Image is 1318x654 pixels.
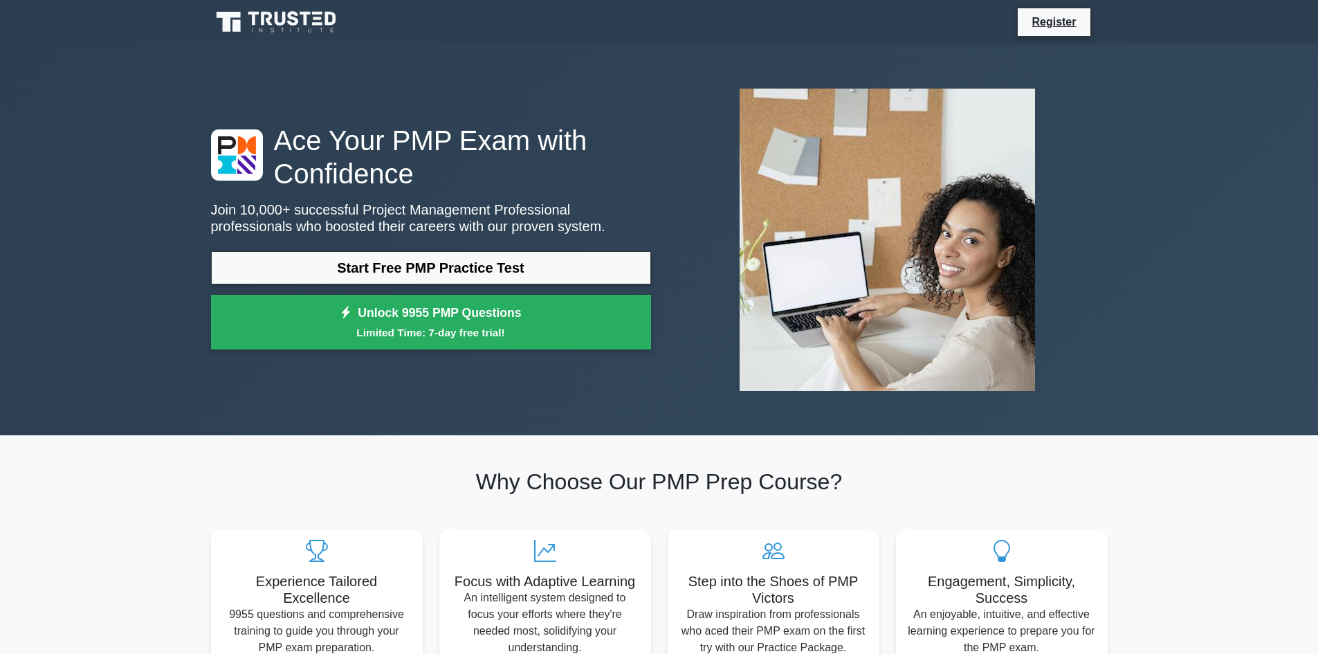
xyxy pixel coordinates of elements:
[211,295,651,350] a: Unlock 9955 PMP QuestionsLimited Time: 7-day free trial!
[211,469,1108,495] h2: Why Choose Our PMP Prep Course?
[907,573,1097,606] h5: Engagement, Simplicity, Success
[211,124,651,190] h1: Ace Your PMP Exam with Confidence
[1023,13,1084,30] a: Register
[450,573,640,590] h5: Focus with Adaptive Learning
[679,573,868,606] h5: Step into the Shoes of PMP Victors
[211,201,651,235] p: Join 10,000+ successful Project Management Professional professionals who boosted their careers w...
[222,573,412,606] h5: Experience Tailored Excellence
[211,251,651,284] a: Start Free PMP Practice Test
[228,325,634,340] small: Limited Time: 7-day free trial!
